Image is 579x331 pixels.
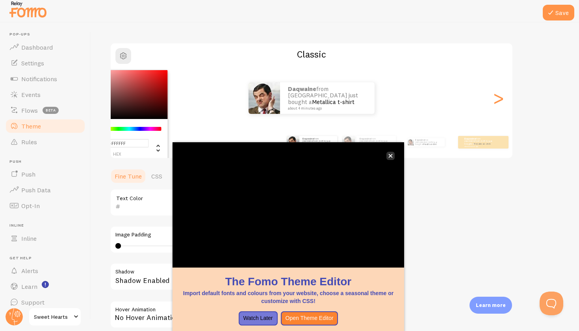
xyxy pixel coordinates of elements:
p: from [GEOGRAPHIC_DATA] just bought a [288,86,367,110]
span: Push [9,159,86,164]
span: Push Data [21,186,51,194]
a: Push Data [5,182,86,198]
button: close, [386,152,395,160]
span: Sweet Hearts [34,312,71,322]
div: No Hover Animation [110,301,346,328]
div: Chrome color picker [79,70,168,161]
img: Fomo [342,136,355,149]
a: Dashboard [5,39,86,55]
strong: Daqwaine [288,85,316,93]
span: Pop-ups [9,32,86,37]
a: CSS [147,168,167,184]
a: Events [5,87,86,102]
strong: Daqwaine [302,137,314,140]
p: from [GEOGRAPHIC_DATA] just bought a [464,137,496,147]
a: Fine Tune [110,168,147,184]
div: Change another color definition [149,139,161,157]
span: Notifications [21,75,57,83]
small: about 4 minutes ago [288,106,364,110]
span: Get Help [9,256,86,261]
p: Import default fonts and colours from your website, choose a seasonal theme or customize with CSS! [182,289,395,305]
p: from [GEOGRAPHIC_DATA] just bought a [302,137,334,147]
a: Sweet Hearts [28,307,82,326]
span: Rules [21,138,37,146]
a: Theme [5,118,86,134]
a: Rules [5,134,86,150]
span: Alerts [21,267,38,275]
span: Dashboard [21,43,53,51]
img: Fomo [407,139,414,145]
span: Push [21,170,35,178]
span: Opt-In [21,202,40,210]
a: Notifications [5,71,86,87]
span: Theme [21,122,41,130]
p: Learn more [476,301,506,309]
span: Flows [21,106,38,114]
a: Settings [5,55,86,71]
strong: Daqwaine [464,137,476,140]
a: Opt-In [5,198,86,214]
label: Image Padding [115,231,341,238]
small: about 4 minutes ago [464,145,495,147]
span: Inline [9,223,86,228]
iframe: Help Scout Beacon - Open [540,292,563,315]
span: Settings [21,59,44,67]
a: Alerts [5,263,86,279]
a: Metallica t-shirt [474,142,491,145]
button: Watch Later [239,311,278,325]
h2: Classic [111,48,512,60]
span: Support [21,298,45,306]
img: Fomo [287,136,299,149]
a: Push [5,166,86,182]
a: Metallica t-shirt [312,98,354,106]
span: hex [85,152,149,156]
button: Open Theme Editor [281,311,338,325]
a: Metallica t-shirt [423,143,436,145]
p: from [GEOGRAPHIC_DATA] just bought a [415,138,442,147]
a: Inline [5,231,86,246]
img: Fomo [249,82,280,114]
div: Learn more [470,297,512,314]
strong: Daqwaine [360,137,371,140]
a: Support [5,294,86,310]
div: Shadow Enabled [110,263,346,292]
span: beta [43,107,59,114]
span: Inline [21,234,37,242]
h1: The Fomo Theme Editor [182,274,395,289]
span: Events [21,91,41,99]
strong: Daqwaine [415,139,425,141]
a: Learn [5,279,86,294]
svg: <p>Watch New Feature Tutorials!</p> [42,281,49,288]
p: from [GEOGRAPHIC_DATA] just bought a [360,137,393,147]
span: Learn [21,283,37,290]
div: Next slide [494,70,503,126]
a: Flows beta [5,102,86,118]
